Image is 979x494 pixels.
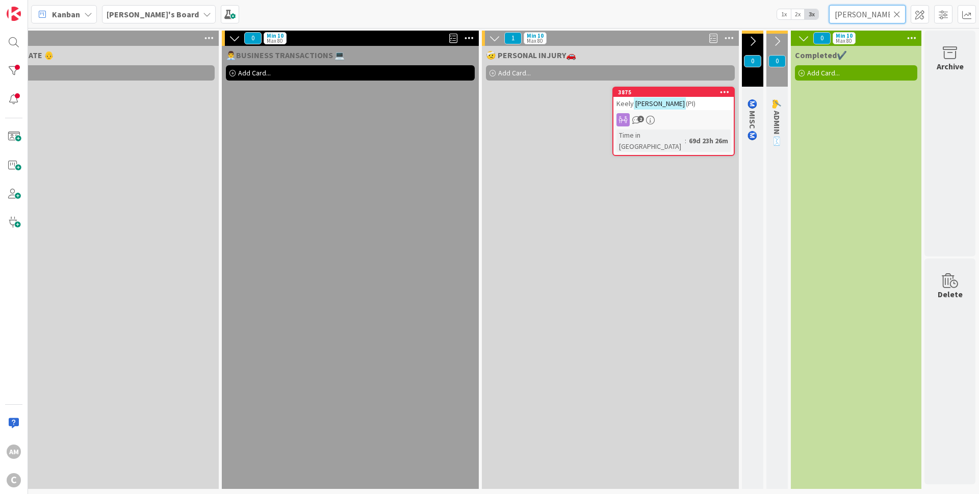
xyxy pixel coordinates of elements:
span: 0 [244,32,262,44]
div: Max 80 [527,38,543,43]
span: 2 [637,116,644,122]
div: Max 80 [836,38,852,43]
span: 👨‍💼BUSINESS TRANSACTIONS 💻 [226,50,345,60]
span: Keely [616,99,634,108]
span: Add Card... [238,68,271,77]
span: : [685,135,686,146]
div: Min 10 [267,33,284,38]
span: 1x [777,9,791,19]
span: 0 [768,55,786,67]
mark: [PERSON_NAME] [634,97,686,109]
span: 2x [791,9,805,19]
div: Min 10 [836,33,853,38]
div: Time in [GEOGRAPHIC_DATA] [616,129,685,152]
div: 3875 [613,88,734,97]
div: Max 80 [267,38,282,43]
span: 0 [744,55,761,67]
span: 0 [813,32,831,44]
div: Min 10 [527,33,544,38]
b: [PERSON_NAME]'s Board [107,9,199,19]
span: 3x [805,9,818,19]
span: ✍️ ADMIN ✉️ [772,99,782,146]
span: (PI) [686,99,695,108]
span: 🤕 PERSONAL INJURY🚗 [486,50,576,60]
div: 3875 [618,89,734,96]
span: Add Card... [498,68,531,77]
div: C [7,473,21,487]
div: 3875Keely[PERSON_NAME](PI) [613,88,734,110]
span: Completed✔️ [795,50,847,60]
span: Add Card... [807,68,840,77]
input: Quick Filter... [829,5,906,23]
div: Archive [937,60,964,72]
div: 69d 23h 26m [686,135,731,146]
div: AM [7,445,21,459]
img: Visit kanbanzone.com [7,7,21,21]
span: Kanban [52,8,80,20]
div: Delete [938,288,963,300]
span: 1 [504,32,522,44]
span: Ⓜ️ MISC Ⓜ️ [748,99,758,141]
